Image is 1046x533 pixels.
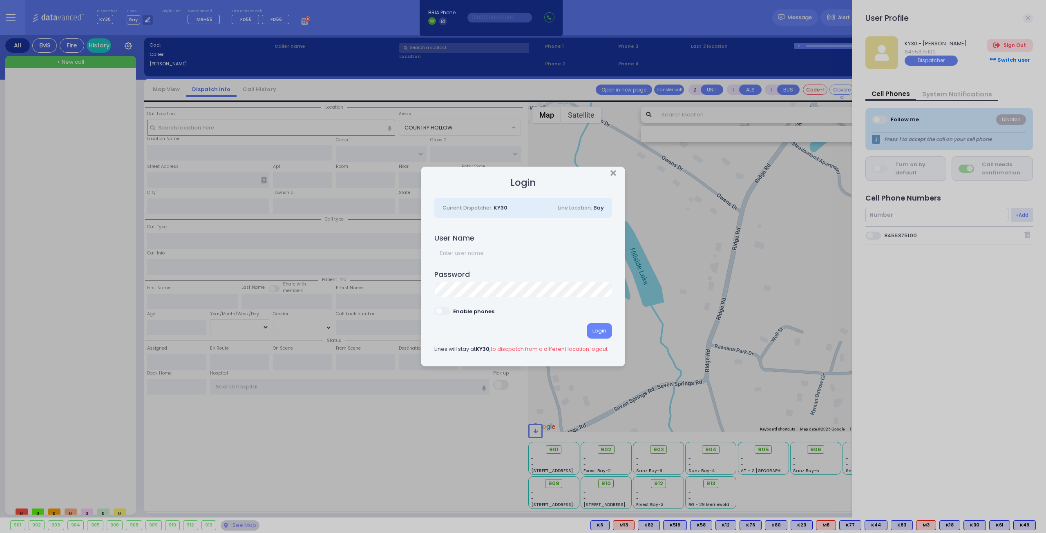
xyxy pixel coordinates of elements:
h4: Password [434,270,612,279]
h2: Login [510,177,536,188]
span: KY30 [494,204,507,212]
span: Bay [593,204,604,212]
span: Lines will stay at , [434,345,608,353]
span: Line Location: [558,204,592,211]
span: Current Dispatcher: [443,204,492,211]
input: Enter user name [434,245,612,261]
div: Enable phones [453,308,494,316]
a: to discpatch from a different location logout [491,345,608,353]
h4: User Name [434,234,612,243]
div: Login [587,323,612,339]
span: KY30 [476,345,489,353]
button: Close [610,169,616,177]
